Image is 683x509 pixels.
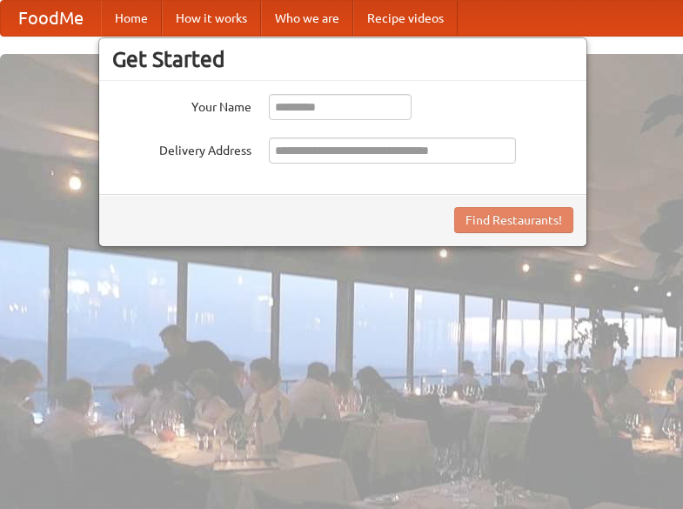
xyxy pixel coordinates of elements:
[112,94,251,116] label: Your Name
[162,1,261,36] a: How it works
[101,1,162,36] a: Home
[1,1,101,36] a: FoodMe
[112,137,251,159] label: Delivery Address
[112,46,573,72] h3: Get Started
[454,207,573,233] button: Find Restaurants!
[353,1,458,36] a: Recipe videos
[261,1,353,36] a: Who we are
